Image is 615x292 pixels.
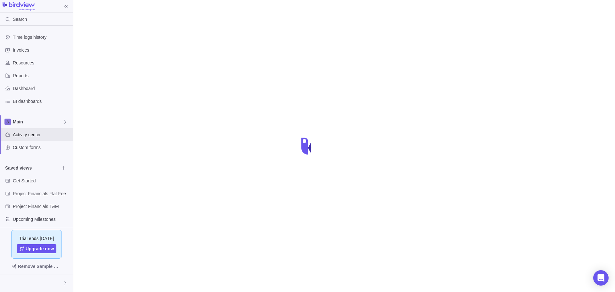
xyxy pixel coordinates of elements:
div: Donald Joel [4,279,12,287]
span: Reports [13,72,70,79]
span: Custom forms [13,144,70,151]
span: Trial ends [DATE] [19,235,54,242]
span: Remove Sample Data [18,263,61,270]
img: logo [3,2,35,11]
span: Project Financials T&M [13,203,70,210]
span: Saved views [5,165,59,171]
span: Upcoming Milestones [13,216,70,222]
span: Time logs history [13,34,70,40]
span: Upgrade now [26,246,54,252]
div: Open Intercom Messenger [593,270,609,286]
span: Search [13,16,27,22]
span: Main [13,119,63,125]
span: Activity center [13,131,70,138]
span: Project Financials Flat Fee [13,190,70,197]
span: Get Started [13,178,70,184]
span: Dashboard [13,85,70,92]
span: BI dashboards [13,98,70,104]
a: Upgrade now [17,244,57,253]
span: Browse views [59,163,68,172]
span: Remove Sample Data [5,261,68,271]
span: Invoices [13,47,70,53]
div: loading [295,133,320,159]
span: Resources [13,60,70,66]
